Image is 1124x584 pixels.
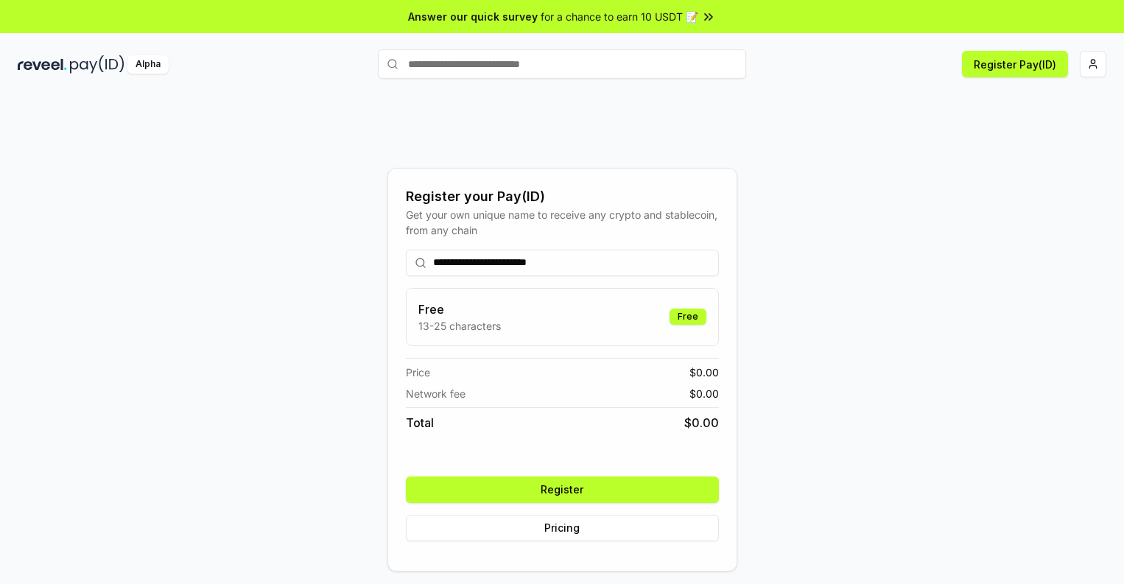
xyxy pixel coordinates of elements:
[406,365,430,380] span: Price
[127,55,169,74] div: Alpha
[418,318,501,334] p: 13-25 characters
[18,55,67,74] img: reveel_dark
[406,476,719,503] button: Register
[406,186,719,207] div: Register your Pay(ID)
[406,515,719,541] button: Pricing
[670,309,706,325] div: Free
[962,51,1068,77] button: Register Pay(ID)
[406,386,466,401] span: Network fee
[406,207,719,238] div: Get your own unique name to receive any crypto and stablecoin, from any chain
[541,9,698,24] span: for a chance to earn 10 USDT 📝
[684,414,719,432] span: $ 0.00
[418,300,501,318] h3: Free
[408,9,538,24] span: Answer our quick survey
[406,414,434,432] span: Total
[70,55,124,74] img: pay_id
[689,386,719,401] span: $ 0.00
[689,365,719,380] span: $ 0.00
